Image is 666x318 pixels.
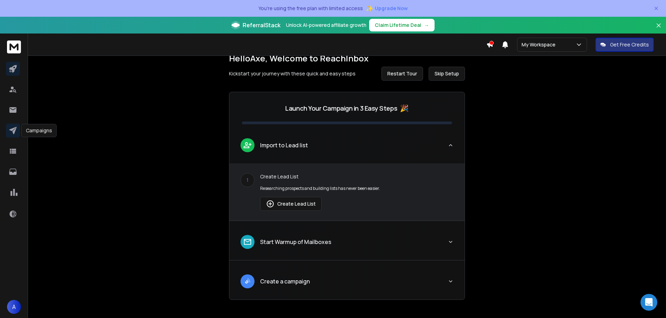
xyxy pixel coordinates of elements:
[381,67,423,81] button: Restart Tour
[595,38,654,52] button: Get Free Credits
[260,173,453,180] p: Create Lead List
[260,277,310,286] p: Create a campaign
[229,229,465,260] button: leadStart Warmup of Mailboxes
[241,173,255,187] div: 1
[7,300,21,314] button: A
[243,277,252,286] img: lead
[610,41,649,48] p: Get Free Credits
[429,67,465,81] button: Skip Setup
[266,200,274,208] img: lead
[258,5,363,12] p: You're using the free plan with limited access
[435,70,459,77] span: Skip Setup
[654,21,663,38] button: Close banner
[260,197,322,211] button: Create Lead List
[229,70,356,77] p: Kickstart your journey with these quick and easy steps
[260,186,453,191] p: Researching prospects and building lists has never been easier.
[260,141,308,149] p: Import to Lead list
[260,238,331,246] p: Start Warmup of Mailboxes
[369,19,435,31] button: Claim Lifetime Deal→
[229,269,465,299] button: leadCreate a campaign
[366,3,373,13] span: ✨
[400,103,409,113] span: 🎉
[366,1,408,15] button: ✨Upgrade Now
[640,294,657,311] div: Open Intercom Messenger
[229,53,465,64] h1: Hello Axe , Welcome to ReachInbox
[424,22,429,29] span: →
[243,237,252,246] img: lead
[522,41,558,48] p: My Workspace
[21,124,57,137] div: Campaigns
[243,21,280,29] span: ReferralStack
[229,163,465,221] div: leadImport to Lead list
[243,141,252,149] img: lead
[229,133,465,163] button: leadImport to Lead list
[375,5,408,12] span: Upgrade Now
[286,22,366,29] p: Unlock AI-powered affiliate growth
[285,103,397,113] p: Launch Your Campaign in 3 Easy Steps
